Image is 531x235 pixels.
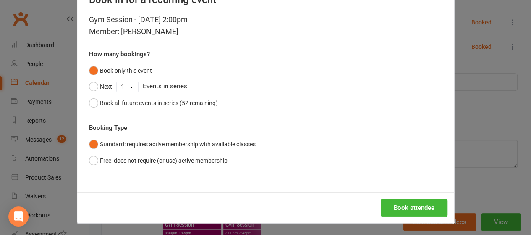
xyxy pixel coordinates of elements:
[89,95,218,111] button: Book all future events in series (52 remaining)
[89,153,228,169] button: Free: does not require (or use) active membership
[89,79,112,95] button: Next
[381,199,447,217] button: Book attendee
[89,79,442,95] div: Events in series
[89,123,127,133] label: Booking Type
[8,206,29,227] div: Open Intercom Messenger
[89,136,256,152] button: Standard: requires active membership with available classes
[89,14,442,37] div: Gym Session - [DATE] 2:00pm Member: [PERSON_NAME]
[100,98,218,108] div: Book all future events in series (52 remaining)
[89,49,150,59] label: How many bookings?
[89,63,152,79] button: Book only this event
